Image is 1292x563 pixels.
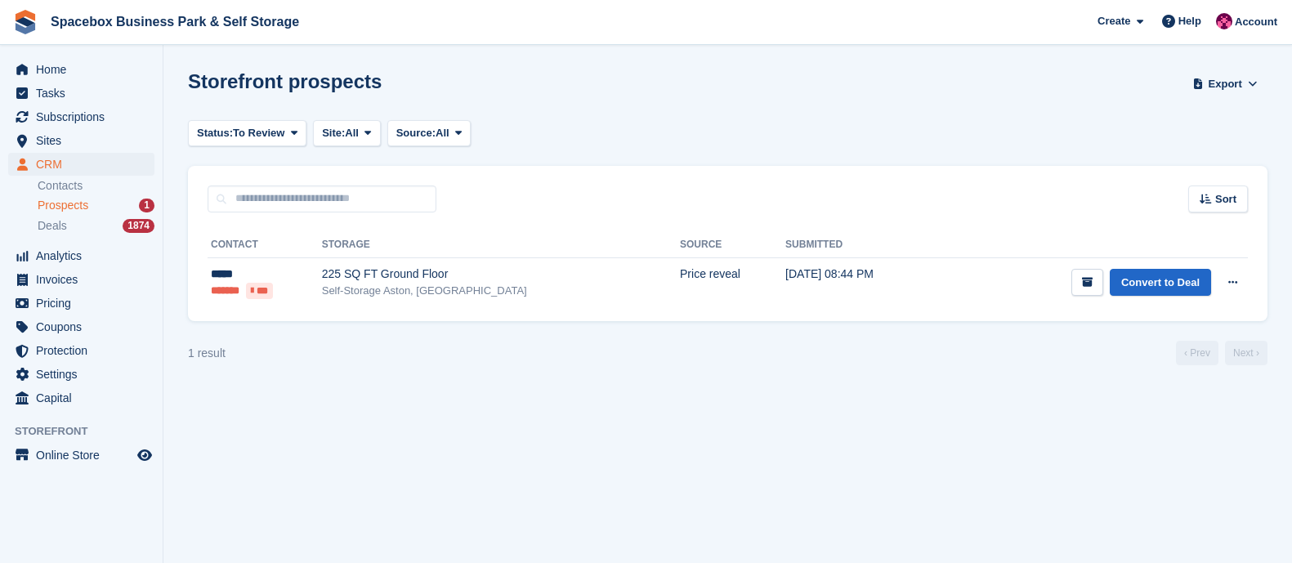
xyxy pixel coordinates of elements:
[36,339,134,362] span: Protection
[38,198,88,213] span: Prospects
[1176,341,1218,365] a: Previous
[38,178,154,194] a: Contacts
[36,387,134,409] span: Capital
[197,125,233,141] span: Status:
[1189,70,1261,97] button: Export
[387,120,472,147] button: Source: All
[38,197,154,214] a: Prospects 1
[1216,13,1232,29] img: Avishka Chauhan
[36,244,134,267] span: Analytics
[785,232,939,258] th: Submitted
[1225,341,1267,365] a: Next
[1110,269,1211,296] a: Convert to Deal
[188,70,382,92] h1: Storefront prospects
[36,268,134,291] span: Invoices
[1215,191,1236,208] span: Sort
[1098,13,1130,29] span: Create
[36,105,134,128] span: Subscriptions
[8,244,154,267] a: menu
[36,444,134,467] span: Online Store
[8,387,154,409] a: menu
[36,58,134,81] span: Home
[345,125,359,141] span: All
[8,268,154,291] a: menu
[1178,13,1201,29] span: Help
[13,10,38,34] img: stora-icon-8386f47178a22dfd0bd8f6a31ec36ba5ce8667c1dd55bd0f319d3a0aa187defe.svg
[36,82,134,105] span: Tasks
[8,363,154,386] a: menu
[8,129,154,152] a: menu
[8,315,154,338] a: menu
[1173,341,1271,365] nav: Page
[44,8,306,35] a: Spacebox Business Park & Self Storage
[38,217,154,235] a: Deals 1874
[188,120,306,147] button: Status: To Review
[123,219,154,233] div: 1874
[322,283,680,299] div: Self-Storage Aston, [GEOGRAPHIC_DATA]
[135,445,154,465] a: Preview store
[233,125,284,141] span: To Review
[680,257,785,308] td: Price reveal
[208,232,322,258] th: Contact
[8,58,154,81] a: menu
[38,218,67,234] span: Deals
[436,125,449,141] span: All
[8,292,154,315] a: menu
[785,257,939,308] td: [DATE] 08:44 PM
[36,315,134,338] span: Coupons
[322,266,680,283] div: 225 SQ FT Ground Floor
[680,232,785,258] th: Source
[8,82,154,105] a: menu
[8,444,154,467] a: menu
[36,153,134,176] span: CRM
[322,125,345,141] span: Site:
[36,292,134,315] span: Pricing
[36,129,134,152] span: Sites
[322,232,680,258] th: Storage
[15,423,163,440] span: Storefront
[139,199,154,212] div: 1
[188,345,226,362] div: 1 result
[8,339,154,362] a: menu
[36,363,134,386] span: Settings
[396,125,436,141] span: Source:
[313,120,381,147] button: Site: All
[8,153,154,176] a: menu
[1235,14,1277,30] span: Account
[8,105,154,128] a: menu
[1209,76,1242,92] span: Export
